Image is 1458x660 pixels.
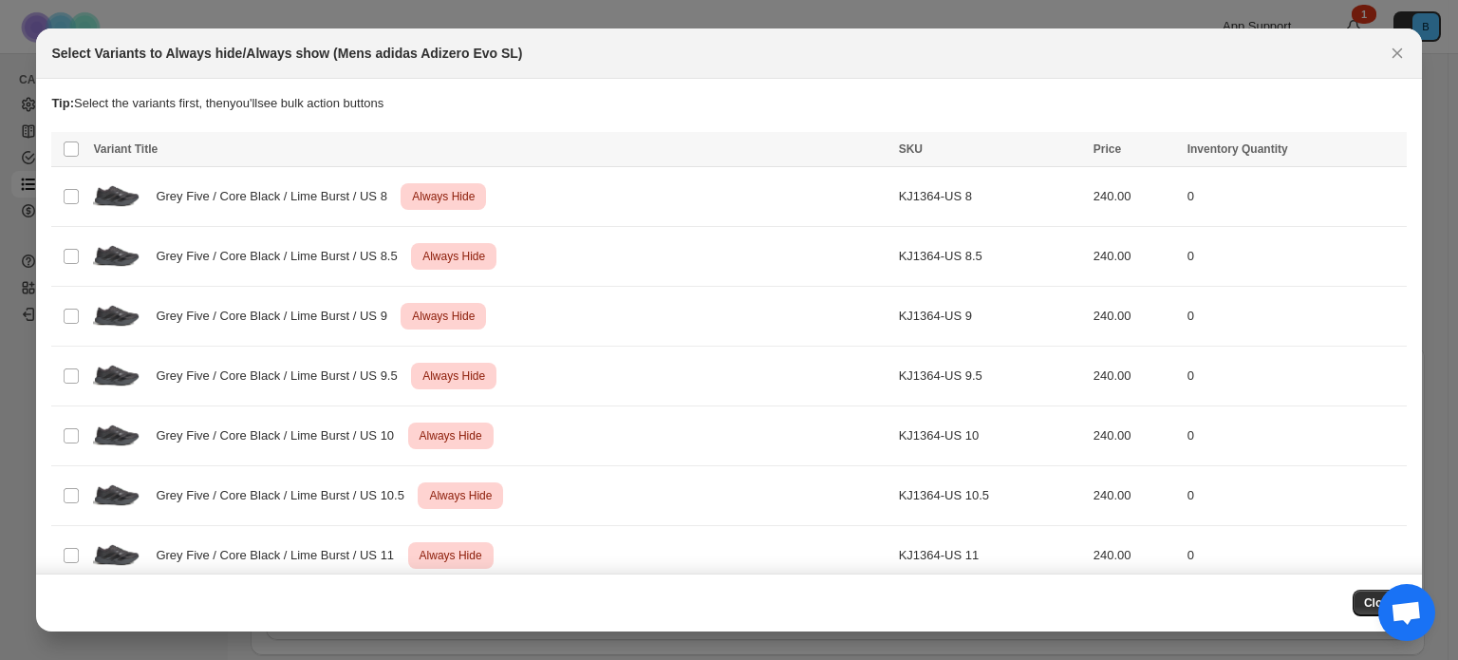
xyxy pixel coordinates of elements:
td: 0 [1182,227,1407,287]
img: Mens-adidas-adizero-Evo-SL-GreyFive_CoreBlack_LimeBurst-KJ1364.jpg [93,532,140,579]
span: Grey Five / Core Black / Lime Burst / US 10.5 [156,486,414,505]
span: Always Hide [416,424,486,447]
td: 0 [1182,466,1407,526]
td: 240.00 [1088,526,1182,586]
span: Inventory Quantity [1187,142,1288,156]
span: Always Hide [408,305,478,328]
span: Close [1364,595,1395,611]
button: Close [1384,40,1411,66]
span: Grey Five / Core Black / Lime Burst / US 9.5 [156,367,407,386]
img: Mens-adidas-adizero-Evo-SL-GreyFive_CoreBlack_LimeBurst-KJ1364.jpg [93,233,140,280]
span: Grey Five / Core Black / Lime Burst / US 8 [156,187,397,206]
strong: Tip: [51,96,74,110]
img: Mens-adidas-adizero-Evo-SL-GreyFive_CoreBlack_LimeBurst-KJ1364.jpg [93,412,140,460]
img: Mens-adidas-adizero-Evo-SL-GreyFive_CoreBlack_LimeBurst-KJ1364.jpg [93,173,140,220]
span: Always Hide [419,245,489,268]
span: Grey Five / Core Black / Lime Burst / US 8.5 [156,247,407,266]
td: 240.00 [1088,227,1182,287]
span: Grey Five / Core Black / Lime Burst / US 11 [156,546,404,565]
button: Close [1353,590,1407,616]
td: KJ1364-US 8.5 [893,227,1088,287]
span: Always Hide [416,544,486,567]
span: SKU [899,142,923,156]
div: Open chat [1378,584,1435,641]
span: Price [1093,142,1121,156]
td: KJ1364-US 9.5 [893,347,1088,406]
td: KJ1364-US 11 [893,526,1088,586]
h2: Select Variants to Always hide/Always show (Mens adidas Adizero Evo SL) [51,44,522,63]
td: 240.00 [1088,347,1182,406]
td: KJ1364-US 9 [893,287,1088,347]
td: 0 [1182,167,1407,227]
td: 0 [1182,347,1407,406]
span: Always Hide [419,365,489,387]
td: KJ1364-US 10 [893,406,1088,466]
td: 0 [1182,526,1407,586]
span: Always Hide [408,185,478,208]
td: 240.00 [1088,406,1182,466]
img: Mens-adidas-adizero-Evo-SL-GreyFive_CoreBlack_LimeBurst-KJ1364.jpg [93,352,140,400]
td: KJ1364-US 8 [893,167,1088,227]
span: Variant Title [93,142,158,156]
td: 240.00 [1088,466,1182,526]
td: 0 [1182,287,1407,347]
span: Grey Five / Core Black / Lime Burst / US 10 [156,426,404,445]
td: 240.00 [1088,287,1182,347]
p: Select the variants first, then you'll see bulk action buttons [51,94,1406,113]
span: Always Hide [425,484,495,507]
td: 240.00 [1088,167,1182,227]
td: KJ1364-US 10.5 [893,466,1088,526]
img: Mens-adidas-adizero-Evo-SL-GreyFive_CoreBlack_LimeBurst-KJ1364.jpg [93,292,140,340]
span: Grey Five / Core Black / Lime Burst / US 9 [156,307,397,326]
td: 0 [1182,406,1407,466]
img: Mens-adidas-adizero-Evo-SL-GreyFive_CoreBlack_LimeBurst-KJ1364.jpg [93,472,140,519]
